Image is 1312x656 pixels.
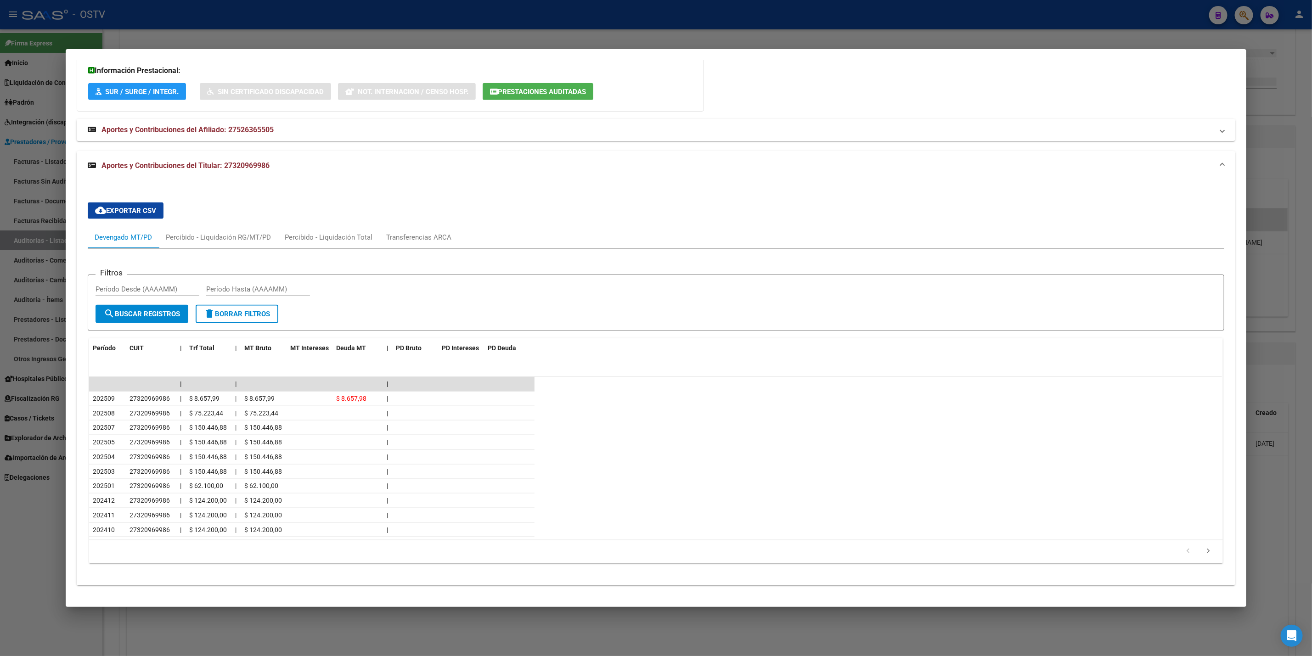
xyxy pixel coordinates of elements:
[387,468,388,475] span: |
[180,409,181,417] span: |
[189,482,223,489] span: $ 62.100,00
[332,338,383,358] datatable-header-cell: Deuda MT
[93,395,115,402] span: 202509
[95,232,152,242] div: Devengado MT/PD
[338,83,476,100] button: Not. Internacion / Censo Hosp.
[244,497,282,504] span: $ 124.200,00
[130,497,170,504] span: 27320969986
[498,88,586,96] span: Prestaciones Auditadas
[130,482,170,489] span: 27320969986
[387,453,388,460] span: |
[438,338,484,358] datatable-header-cell: PD Intereses
[104,310,180,318] span: Buscar Registros
[93,482,115,489] span: 202501
[483,83,593,100] button: Prestaciones Auditadas
[93,409,115,417] span: 202508
[93,468,115,475] span: 202503
[235,438,236,446] span: |
[1281,625,1303,647] div: Open Intercom Messenger
[287,338,332,358] datatable-header-cell: MT Intereses
[130,511,170,519] span: 27320969986
[180,497,181,504] span: |
[235,511,236,519] span: |
[244,344,271,352] span: MT Bruto
[244,453,282,460] span: $ 150.446,88
[244,526,282,533] span: $ 124.200,00
[189,409,223,417] span: $ 75.223,44
[189,497,227,504] span: $ 124.200,00
[488,344,516,352] span: PD Deuda
[387,438,388,446] span: |
[105,88,179,96] span: SUR / SURGE / INTEGR.
[387,482,388,489] span: |
[77,180,1235,585] div: Aportes y Contribuciones del Titular: 27320969986
[442,344,479,352] span: PD Intereses
[180,395,181,402] span: |
[77,119,1235,141] mat-expansion-panel-header: Aportes y Contribuciones del Afiliado: 27526365505
[77,151,1235,180] mat-expansion-panel-header: Aportes y Contribuciones del Titular: 27320969986
[387,344,389,352] span: |
[358,88,468,96] span: Not. Internacion / Censo Hosp.
[130,424,170,431] span: 27320969986
[95,207,156,215] span: Exportar CSV
[387,526,388,533] span: |
[180,468,181,475] span: |
[244,511,282,519] span: $ 124.200,00
[88,65,693,76] h3: Información Prestacional:
[235,468,236,475] span: |
[130,453,170,460] span: 27320969986
[130,344,144,352] span: CUIT
[387,511,388,519] span: |
[244,468,282,475] span: $ 150.446,88
[189,453,227,460] span: $ 150.446,88
[387,380,389,387] span: |
[235,395,236,402] span: |
[235,380,237,387] span: |
[1199,547,1217,557] a: go to next page
[104,308,115,319] mat-icon: search
[93,344,116,352] span: Período
[130,468,170,475] span: 27320969986
[218,88,324,96] span: Sin Certificado Discapacidad
[204,308,215,319] mat-icon: delete
[336,344,366,352] span: Deuda MT
[180,511,181,519] span: |
[244,438,282,446] span: $ 150.446,88
[189,344,214,352] span: Trf Total
[244,395,275,402] span: $ 8.657,99
[235,526,236,533] span: |
[387,409,388,417] span: |
[241,338,287,358] datatable-header-cell: MT Bruto
[235,344,237,352] span: |
[235,482,236,489] span: |
[93,453,115,460] span: 202504
[180,344,182,352] span: |
[231,338,241,358] datatable-header-cell: |
[130,438,170,446] span: 27320969986
[189,438,227,446] span: $ 150.446,88
[200,83,331,100] button: Sin Certificado Discapacidad
[180,482,181,489] span: |
[180,438,181,446] span: |
[180,424,181,431] span: |
[186,338,231,358] datatable-header-cell: Trf Total
[235,424,236,431] span: |
[244,424,282,431] span: $ 150.446,88
[285,232,372,242] div: Percibido - Liquidación Total
[101,125,274,134] span: Aportes y Contribuciones del Afiliado: 27526365505
[290,344,329,352] span: MT Intereses
[166,232,271,242] div: Percibido - Liquidación RG/MT/PD
[189,526,227,533] span: $ 124.200,00
[387,424,388,431] span: |
[89,338,126,358] datatable-header-cell: Período
[180,526,181,533] span: |
[180,453,181,460] span: |
[383,338,392,358] datatable-header-cell: |
[189,395,220,402] span: $ 8.657,99
[189,511,227,519] span: $ 124.200,00
[96,305,188,323] button: Buscar Registros
[176,338,186,358] datatable-header-cell: |
[235,453,236,460] span: |
[93,511,115,519] span: 202411
[93,424,115,431] span: 202507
